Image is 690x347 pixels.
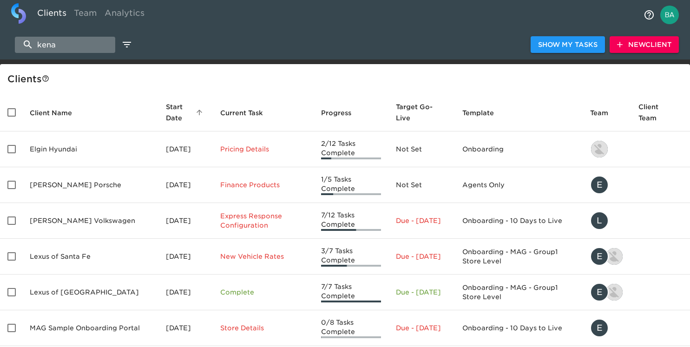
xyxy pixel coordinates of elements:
[590,176,609,194] div: E
[455,275,583,310] td: Onboarding - MAG - Group1 Store Level
[314,167,388,203] td: 1/5 Tasks Complete
[70,3,101,26] a: Team
[590,283,609,301] div: E
[158,310,213,346] td: [DATE]
[606,284,623,301] img: nikko.foster@roadster.com
[388,131,455,167] td: Not Set
[22,239,158,275] td: Lexus of Santa Fe
[396,101,447,124] span: Target Go-Live
[158,131,213,167] td: [DATE]
[314,203,388,239] td: 7/12 Tasks Complete
[158,167,213,203] td: [DATE]
[321,107,363,118] span: Progress
[22,275,158,310] td: Lexus of [GEOGRAPHIC_DATA]
[455,310,583,346] td: Onboarding - 10 Days to Live
[590,211,624,230] div: lauren.seimas@roadster.com
[220,288,306,297] p: Complete
[617,39,671,51] span: New Client
[220,211,306,230] p: Express Response Configuration
[7,72,686,86] div: Client s
[396,323,447,333] p: Due - [DATE]
[220,180,306,190] p: Finance Products
[606,248,623,265] img: nikko.foster@roadster.com
[590,176,624,194] div: emily@roadster.com
[455,131,583,167] td: Onboarding
[158,203,213,239] td: [DATE]
[462,107,506,118] span: Template
[101,3,148,26] a: Analytics
[590,283,624,301] div: emily@roadster.com, nikko.foster@roadster.com
[166,101,205,124] span: Start Date
[22,167,158,203] td: [PERSON_NAME] Porsche
[22,203,158,239] td: [PERSON_NAME] Volkswagen
[455,239,583,275] td: Onboarding - MAG - Group1 Store Level
[610,36,679,53] button: NewClient
[396,252,447,261] p: Due - [DATE]
[220,252,306,261] p: New Vehicle Rates
[11,3,26,24] img: logo
[590,247,609,266] div: E
[220,107,275,118] span: Current Task
[220,144,306,154] p: Pricing Details
[590,247,624,266] div: emily@roadster.com, nikko.foster@roadster.com
[119,37,135,52] button: edit
[455,203,583,239] td: Onboarding - 10 Days to Live
[30,107,84,118] span: Client Name
[388,167,455,203] td: Not Set
[590,211,609,230] div: L
[158,239,213,275] td: [DATE]
[15,37,115,53] input: search
[638,4,660,26] button: notifications
[314,131,388,167] td: 2/12 Tasks Complete
[538,39,598,51] span: Show My Tasks
[22,310,158,346] td: MAG Sample Onboarding Portal
[396,101,435,124] span: Calculated based on the start date and the duration of all Tasks contained in this Hub.
[590,107,620,118] span: Team
[660,6,679,24] img: Profile
[638,101,683,124] span: Client Team
[158,275,213,310] td: [DATE]
[314,310,388,346] td: 0/8 Tasks Complete
[590,319,624,337] div: emily@roadster.com
[590,140,624,158] div: kevin.lo@roadster.com
[42,75,49,82] svg: This is a list of all of your clients and clients shared with you
[591,141,608,157] img: kevin.lo@roadster.com
[220,107,263,118] span: This is the next Task in this Hub that should be completed
[33,3,70,26] a: Clients
[314,275,388,310] td: 7/7 Tasks Complete
[396,216,447,225] p: Due - [DATE]
[22,131,158,167] td: Elgin Hyundai
[455,167,583,203] td: Agents Only
[590,319,609,337] div: E
[396,288,447,297] p: Due - [DATE]
[314,239,388,275] td: 3/7 Tasks Complete
[220,323,306,333] p: Store Details
[531,36,605,53] button: Show My Tasks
